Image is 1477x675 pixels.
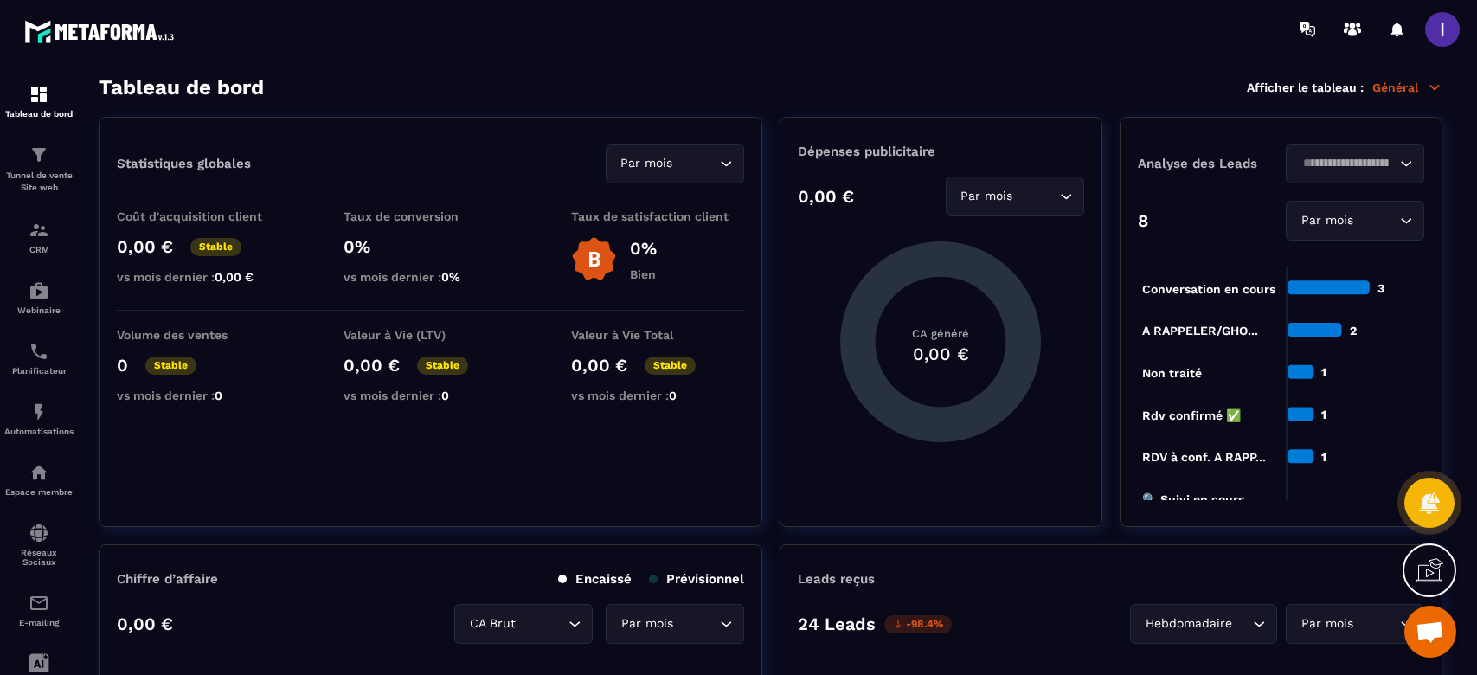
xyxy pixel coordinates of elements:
a: automationsautomationsAutomatisations [4,389,74,449]
p: 24 Leads [798,614,876,634]
a: formationformationTableau de bord [4,71,74,132]
span: Hebdomadaire [1141,614,1236,633]
input: Search for option [1017,187,1056,206]
p: Coût d'acquisition client [117,209,290,223]
span: 0 [669,389,677,402]
p: Chiffre d’affaire [117,571,218,587]
input: Search for option [1236,614,1249,633]
p: Webinaire [4,305,74,315]
img: formation [29,145,49,165]
input: Search for option [1297,154,1396,173]
tspan: A RAPPELER/GHO... [1142,324,1258,337]
p: Valeur à Vie (LTV) [344,328,517,342]
p: Afficher le tableau : [1247,80,1364,94]
p: 0% [630,238,657,259]
p: Automatisations [4,427,74,436]
img: formation [29,220,49,241]
tspan: 🔍 Suivi en cours [1142,492,1244,507]
p: Espace membre [4,487,74,497]
h3: Tableau de bord [99,75,264,100]
tspan: Conversation en cours [1142,282,1275,296]
p: Leads reçus [798,571,875,587]
p: E-mailing [4,618,74,627]
p: Prévisionnel [649,571,744,587]
p: 8 [1138,210,1148,231]
a: automationsautomationsWebinaire [4,267,74,328]
p: Stable [645,357,696,375]
p: Stable [190,238,241,256]
p: vs mois dernier : [571,389,744,402]
a: automationsautomationsEspace membre [4,449,74,510]
span: 0 [441,389,449,402]
span: Par mois [1297,211,1357,230]
p: vs mois dernier : [117,389,290,402]
p: Réseaux Sociaux [4,548,74,567]
img: automations [29,280,49,301]
p: Tableau de bord [4,109,74,119]
a: social-networksocial-networkRéseaux Sociaux [4,510,74,580]
span: Par mois [617,614,677,633]
a: formationformationTunnel de vente Site web [4,132,74,207]
p: 0,00 € [798,186,854,207]
div: Search for option [1286,604,1424,644]
p: Valeur à Vie Total [571,328,744,342]
p: vs mois dernier : [117,270,290,284]
img: automations [29,402,49,422]
div: Search for option [1286,144,1424,183]
div: Search for option [1286,201,1424,241]
p: vs mois dernier : [344,270,517,284]
p: Volume des ventes [117,328,290,342]
tspan: Non traité [1142,366,1202,380]
p: 0 [117,355,128,376]
p: -98.4% [884,615,952,633]
p: Bien [630,267,657,281]
span: 0,00 € [215,270,254,284]
span: 0% [441,270,460,284]
p: CRM [4,245,74,254]
img: formation [29,84,49,105]
span: Par mois [617,154,677,173]
p: 0,00 € [117,614,173,634]
img: social-network [29,523,49,543]
div: Search for option [454,604,593,644]
p: 0,00 € [117,236,173,257]
input: Search for option [677,154,716,173]
tspan: Rdv confirmé ✅ [1142,408,1242,423]
div: Search for option [1130,604,1277,644]
p: Planificateur [4,366,74,376]
p: Tunnel de vente Site web [4,170,74,194]
div: Search for option [606,604,744,644]
p: Général [1372,80,1442,95]
div: Ouvrir le chat [1404,606,1456,658]
img: email [29,593,49,614]
p: 0,00 € [344,355,400,376]
img: logo [24,16,180,48]
div: Search for option [606,144,744,183]
div: Search for option [946,177,1084,216]
span: Par mois [957,187,1017,206]
span: Par mois [1297,614,1357,633]
p: Encaissé [558,571,632,587]
a: schedulerschedulerPlanificateur [4,328,74,389]
p: Dépenses publicitaire [798,144,1084,159]
a: emailemailE-mailing [4,580,74,640]
img: b-badge-o.b3b20ee6.svg [571,236,617,282]
p: Analyse des Leads [1138,156,1281,171]
p: 0% [344,236,517,257]
a: formationformationCRM [4,207,74,267]
p: 0,00 € [571,355,627,376]
p: Stable [145,357,196,375]
img: automations [29,462,49,483]
input: Search for option [677,614,716,633]
p: Taux de conversion [344,209,517,223]
tspan: RDV à conf. A RAPP... [1142,450,1266,464]
img: scheduler [29,341,49,362]
p: Taux de satisfaction client [571,209,744,223]
input: Search for option [1357,211,1396,230]
p: Statistiques globales [117,156,251,171]
span: 0 [215,389,222,402]
input: Search for option [1357,614,1396,633]
span: CA Brut [466,614,519,633]
p: vs mois dernier : [344,389,517,402]
p: Stable [417,357,468,375]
